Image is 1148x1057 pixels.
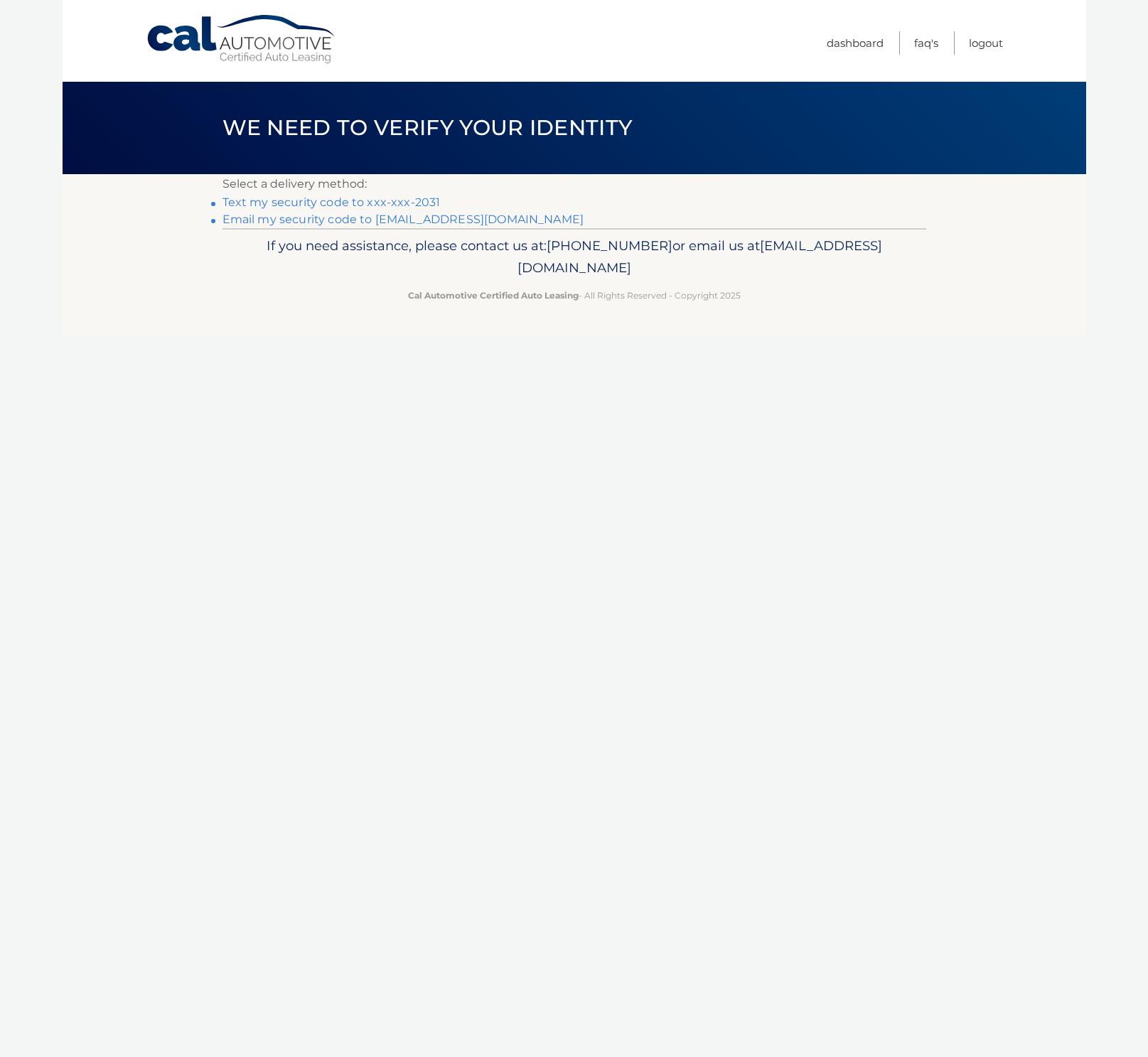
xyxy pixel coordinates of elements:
span: We need to verify your identity [222,114,633,141]
a: Email my security code to [EMAIL_ADDRESS][DOMAIN_NAME] [222,213,584,226]
a: Text my security code to xxx-xxx-2031 [222,195,441,209]
a: Dashboard [827,31,884,55]
p: - All Rights Reserved - Copyright 2025 [232,288,917,303]
p: Select a delivery method: [222,174,926,194]
a: FAQ's [914,31,938,55]
strong: Cal Automotive Certified Auto Leasing [408,290,579,301]
a: Cal Automotive [146,14,338,65]
span: [PHONE_NUMBER] [547,237,672,254]
p: If you need assistance, please contact us at: or email us at [232,235,917,280]
a: Logout [969,31,1003,55]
